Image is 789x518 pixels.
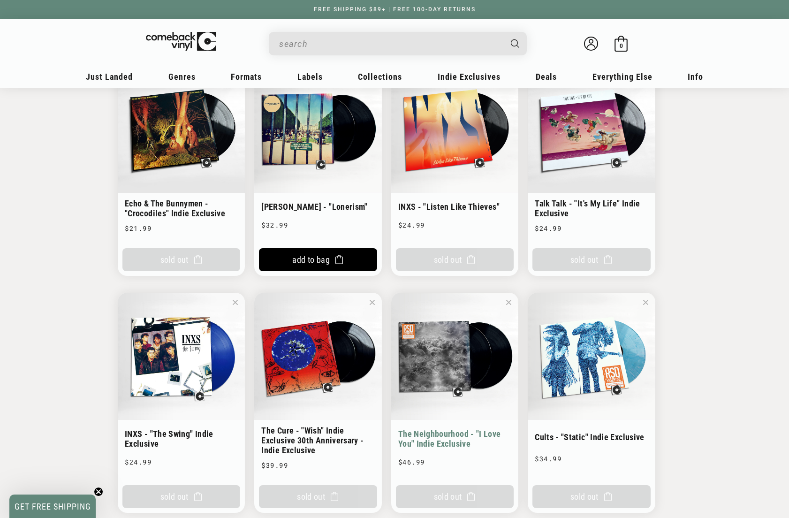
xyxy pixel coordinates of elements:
[146,32,216,51] img: ComebackVinyl.com
[9,495,96,518] div: GET FREE SHIPPINGClose teaser
[592,72,652,82] span: Everything Else
[532,485,650,508] button: Sold Out
[122,485,240,508] button: Sold Out
[168,72,196,82] span: Genres
[366,297,378,308] button: Delete The Cure - "Wish" Indie Exclusive 30th Anniversary - Indie Exclusive
[536,72,557,82] span: Deals
[122,248,240,271] button: Sold Out
[396,485,514,508] button: Sold Out
[297,72,323,82] span: Labels
[279,34,501,53] input: When autocomplete results are available use up and down arrows to review and enter to select
[231,72,262,82] span: Formats
[503,32,528,55] button: Search
[396,248,514,271] button: Sold Out
[269,32,527,55] div: Search
[688,72,703,82] span: Info
[532,248,650,271] button: Sold Out
[438,72,501,82] span: Indie Exclusives
[259,485,377,508] button: Sold Out
[15,502,91,511] span: GET FREE SHIPPING
[259,248,377,271] button: Add To Bag
[640,297,652,308] button: Delete Cults - "Static" Indie Exclusive
[503,297,515,308] button: Delete The Neighbourhood - "I Love You" Indie Exclusive
[358,72,402,82] span: Collections
[229,297,241,308] button: Delete INXS - "The Swing" Indie Exclusive
[304,6,485,13] a: FREE SHIPPING $89+ | FREE 100-DAY RETURNS
[86,72,133,82] span: Just Landed
[620,42,623,49] span: 0
[94,487,103,496] button: Close teaser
